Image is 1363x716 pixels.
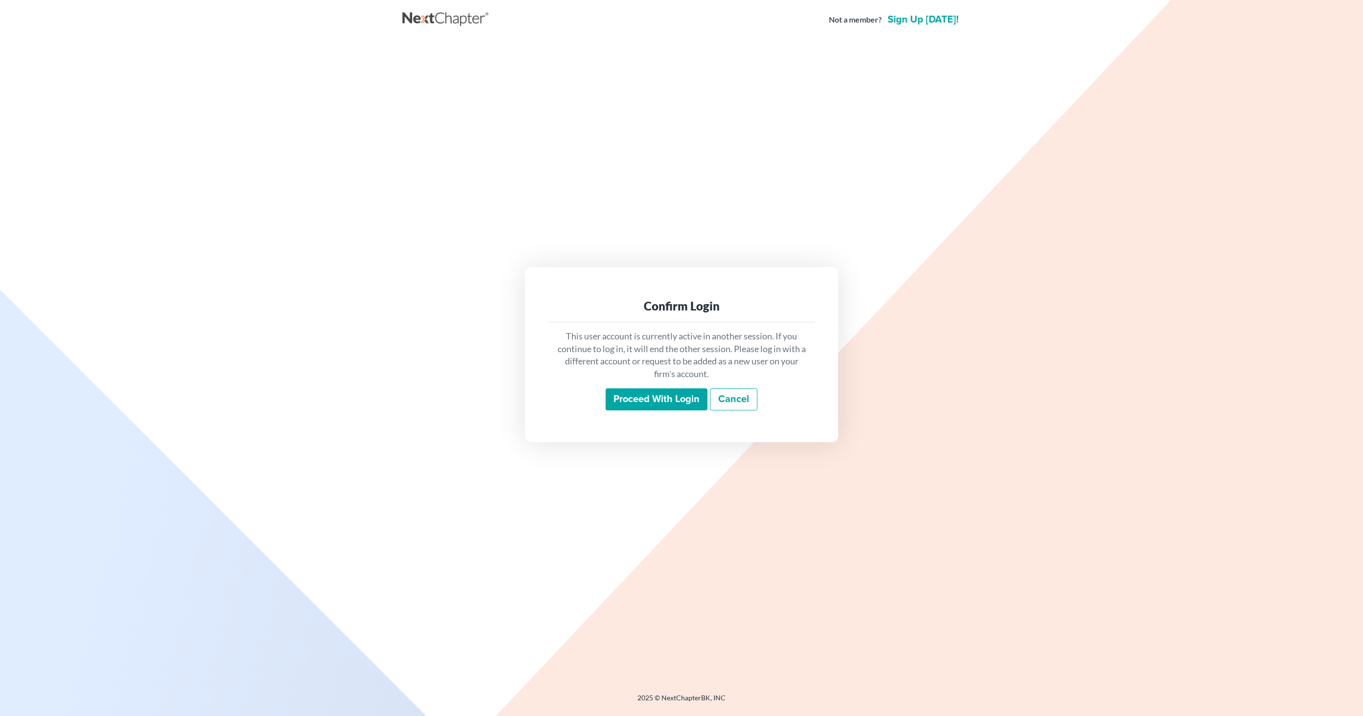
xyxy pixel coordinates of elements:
[402,693,961,711] div: 2025 © NextChapterBK, INC
[556,330,807,381] p: This user account is currently active in another session. If you continue to log in, it will end ...
[829,14,882,25] strong: Not a member?
[886,15,961,24] a: Sign up [DATE]!
[556,298,807,314] div: Confirm Login
[710,388,757,411] a: Cancel
[606,388,707,411] input: Proceed with login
